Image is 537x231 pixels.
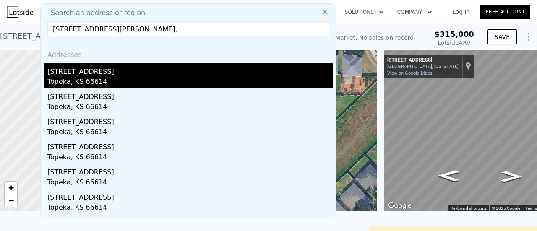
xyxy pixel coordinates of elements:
[338,5,391,20] button: Solutions
[520,29,537,45] button: Show Options
[47,152,333,164] div: Topeka, KS 66614
[47,189,333,202] div: [STREET_ADDRESS]
[44,8,145,18] span: Search an address or region
[386,200,414,211] img: Google
[386,200,414,211] a: Open this area in Google Maps (opens a new window)
[44,43,333,63] div: Addresses
[525,206,537,210] a: Terms
[47,88,333,102] div: [STREET_ADDRESS]
[387,57,459,64] div: [STREET_ADDRESS]
[7,6,33,18] img: Lotside
[47,214,333,228] div: [STREET_ADDRESS]
[47,127,333,139] div: Topeka, KS 66614
[492,206,520,210] span: © 2025 Google
[5,182,17,194] a: Zoom in
[47,177,333,189] div: Topeka, KS 66614
[47,63,333,77] div: [STREET_ADDRESS]
[480,5,530,19] a: Free Account
[8,195,14,205] span: −
[47,77,333,88] div: Topeka, KS 66614
[387,64,459,69] div: [GEOGRAPHIC_DATA], [US_STATE]
[325,34,414,42] div: Off Market. No sales on record
[8,182,14,193] span: +
[429,168,468,184] path: Go Northeast, Billineys Park Dr
[5,194,17,207] a: Zoom out
[47,202,333,214] div: Topeka, KS 66614
[47,21,329,36] input: Enter an address, city, region, neighborhood or zip code
[47,139,333,152] div: [STREET_ADDRESS]
[434,39,474,47] div: Lotside ARV
[487,29,517,44] button: SAVE
[391,5,439,20] button: Company
[451,205,487,211] button: Keyboard shortcuts
[47,114,333,127] div: [STREET_ADDRESS]
[442,8,480,16] a: Log In
[465,62,471,71] a: Show location on map
[434,30,474,39] span: $315,000
[387,70,433,76] a: View on Google Maps
[47,102,333,114] div: Topeka, KS 66614
[47,164,333,177] div: [STREET_ADDRESS]
[491,168,532,185] path: Go Southwest, Billineys Park Dr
